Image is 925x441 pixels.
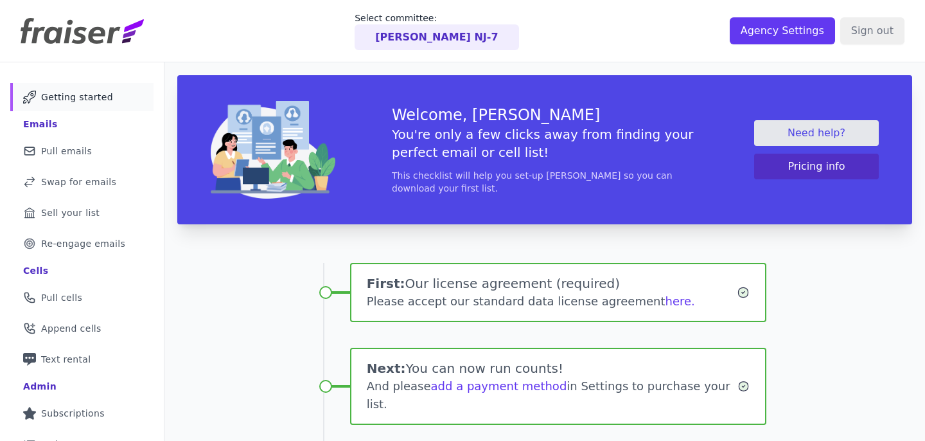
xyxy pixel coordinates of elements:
[10,199,154,227] a: Sell your list
[431,379,567,393] a: add a payment method
[375,30,498,45] p: [PERSON_NAME] NJ-7
[41,175,116,188] span: Swap for emails
[10,83,154,111] a: Getting started
[367,361,406,376] span: Next:
[23,264,48,277] div: Cells
[10,168,154,196] a: Swap for emails
[10,314,154,343] a: Append cells
[367,292,737,310] div: Please accept our standard data license agreement
[10,283,154,312] a: Pull cells
[10,345,154,373] a: Text rental
[21,18,144,44] img: Fraiser Logo
[41,145,92,157] span: Pull emails
[730,17,835,44] input: Agency Settings
[41,206,100,219] span: Sell your list
[41,291,82,304] span: Pull cells
[10,230,154,258] a: Re-engage emails
[10,399,154,428] a: Subscriptions
[23,380,57,393] div: Admin
[41,237,125,250] span: Re-engage emails
[10,137,154,165] a: Pull emails
[367,276,405,291] span: First:
[41,322,101,335] span: Append cells
[392,125,698,161] h5: You're only a few clicks away from finding your perfect email or cell list!
[355,12,518,50] a: Select committee: [PERSON_NAME] NJ-7
[41,91,113,104] span: Getting started
[754,154,879,179] button: Pricing info
[211,101,335,199] img: img
[367,377,738,413] div: And please in Settings to purchase your list.
[23,118,58,130] div: Emails
[392,169,698,195] p: This checklist will help you set-up [PERSON_NAME] so you can download your first list.
[840,17,904,44] input: Sign out
[367,274,737,292] h1: Our license agreement (required)
[754,120,879,146] a: Need help?
[41,353,91,366] span: Text rental
[41,407,105,420] span: Subscriptions
[355,12,518,24] p: Select committee:
[392,105,698,125] h3: Welcome, [PERSON_NAME]
[367,359,738,377] h1: You can now run counts!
